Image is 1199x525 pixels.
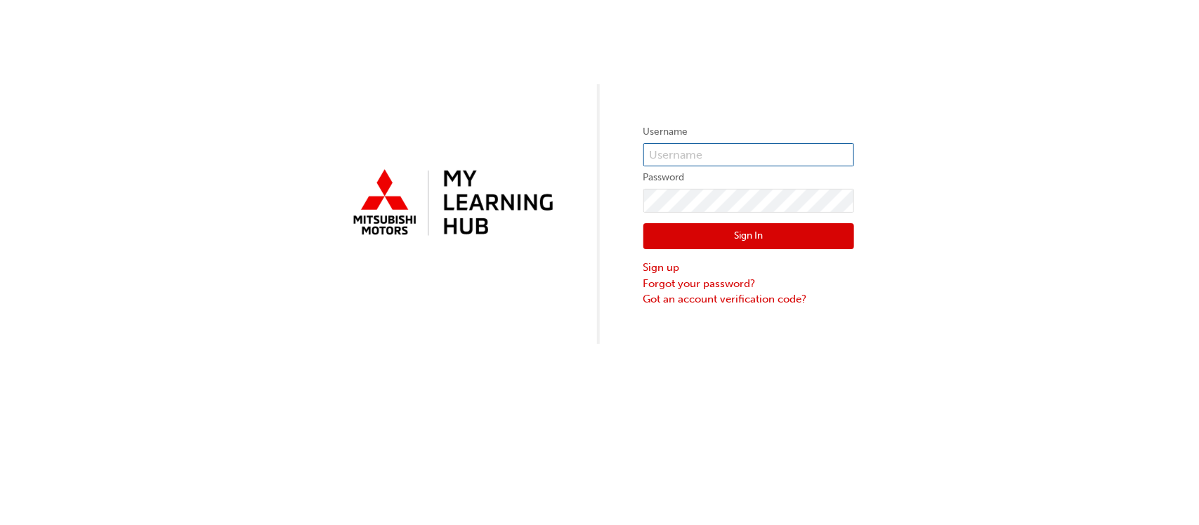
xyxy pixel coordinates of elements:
[346,164,556,244] img: mmal
[643,124,854,140] label: Username
[643,223,854,250] button: Sign In
[643,291,854,307] a: Got an account verification code?
[643,260,854,276] a: Sign up
[643,143,854,167] input: Username
[643,276,854,292] a: Forgot your password?
[643,169,854,186] label: Password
